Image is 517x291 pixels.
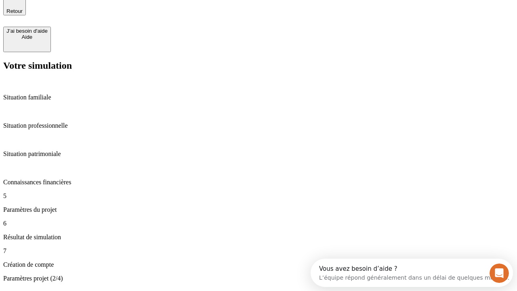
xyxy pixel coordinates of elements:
iframe: Intercom live chat [490,264,509,283]
h2: Votre simulation [3,60,514,71]
p: 7 [3,247,514,255]
div: J’ai besoin d'aide [6,28,48,34]
p: Résultat de simulation [3,234,514,241]
p: 6 [3,220,514,227]
div: L’équipe répond généralement dans un délai de quelques minutes. [8,13,199,22]
p: Paramètres du projet [3,206,514,213]
iframe: Intercom live chat discovery launcher [311,259,513,287]
div: Vous avez besoin d’aide ? [8,7,199,13]
button: J’ai besoin d'aideAide [3,27,51,52]
p: Situation professionnelle [3,122,514,129]
p: Création de compte [3,261,514,268]
span: Retour [6,8,23,14]
p: Paramètres projet (2/4) [3,275,514,282]
p: Connaissances financières [3,179,514,186]
p: 5 [3,192,514,200]
p: Situation familiale [3,94,514,101]
div: Ouvrir le Messenger Intercom [3,3,223,25]
p: Situation patrimoniale [3,150,514,158]
div: Aide [6,34,48,40]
